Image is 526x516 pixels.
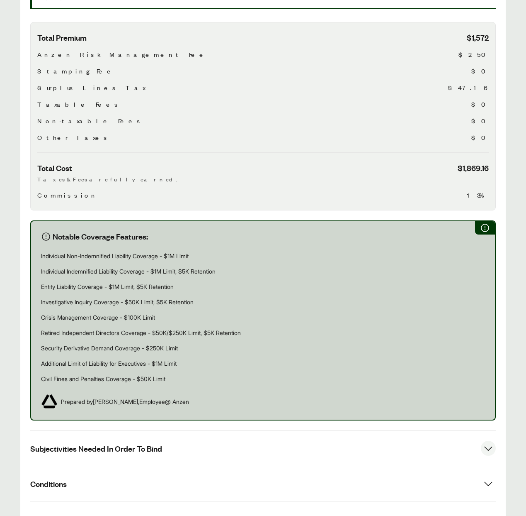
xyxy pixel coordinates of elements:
button: Conditions [30,466,496,501]
p: Additional Limit of Liability for Executives - $1M Limit [41,359,485,368]
span: Total Premium [37,32,87,43]
span: Anzen Risk Management Fee [37,49,208,59]
span: Taxable Fees [37,99,121,109]
button: Subjectivities Needed In Order To Bind [30,431,496,466]
p: Investigative Inquiry Coverage - $50K Limit, $5K Retention [41,298,485,306]
span: Surplus Lines Tax [37,83,145,93]
span: $47.16 [448,83,489,93]
span: Other Taxes [37,132,110,142]
span: Non-taxable Fees [37,116,143,126]
span: $0 [471,116,489,126]
span: $1,869.16 [458,163,489,173]
p: Retired Independent Directors Coverage - $50K/$250K Limit, $5K Retention [41,328,485,337]
span: $0 [471,99,489,109]
p: Individual Non-Indemnified Liability Coverage - $1M Limit [41,252,485,260]
span: $0 [471,132,489,142]
p: Security Derivative Demand Coverage - $250K Limit [41,344,485,352]
span: $250 [458,49,489,59]
p: Civil Fines and Penalties Coverage - $50K Limit [41,374,485,383]
span: Commission [37,190,98,200]
span: Subjectivities Needed In Order To Bind [30,443,162,454]
span: 13% [467,190,489,200]
p: Individual Indemnified Liability Coverage - $1M Limit, $5K Retention [41,267,485,276]
p: Taxes & Fees are fully earned. [37,175,489,183]
span: Prepared by [PERSON_NAME] , Employee @ Anzen [61,397,189,406]
span: Stamping Fee [37,66,115,76]
p: Entity Liability Coverage - $1M Limit, $5K Retention [41,282,485,291]
span: Total Cost [37,163,72,173]
span: Notable Coverage Features: [53,231,148,242]
span: Conditions [30,479,67,489]
span: $1,572 [467,32,489,43]
span: $0 [471,66,489,76]
p: Crisis Management Coverage - $100K Limit [41,313,485,322]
